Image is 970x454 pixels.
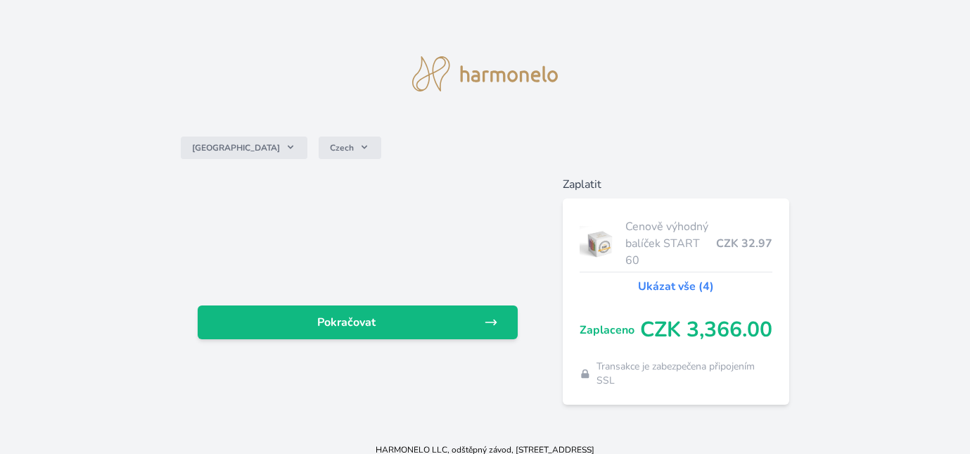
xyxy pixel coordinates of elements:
img: start.jpg [580,226,620,261]
span: Pokračovat [209,314,485,331]
img: logo.svg [412,56,559,92]
span: Zaplaceno [580,322,640,339]
span: Cenově výhodný balíček START 60 [625,218,717,269]
a: Ukázat vše (4) [638,278,714,295]
span: Czech [330,142,354,153]
button: [GEOGRAPHIC_DATA] [181,137,307,159]
h6: Zaplatit [563,176,789,193]
button: Czech [319,137,381,159]
span: CZK 3,366.00 [640,317,772,343]
span: CZK 32.97 [716,235,772,252]
span: [GEOGRAPHIC_DATA] [192,142,280,153]
span: Transakce je zabezpečena připojením SSL [596,360,773,388]
a: Pokračovat [198,305,518,339]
